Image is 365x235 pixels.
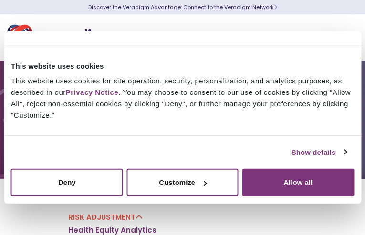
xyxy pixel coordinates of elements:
button: Toggle Navigation Menu [336,25,351,50]
a: Show details [292,146,347,158]
a: Risk Adjustment [68,212,143,222]
a: Discover the Veradigm Advantage: Connect to the Veradigm NetworkLearn More [88,3,277,11]
img: Veradigm logo [7,21,122,53]
button: Allow all [242,169,354,196]
a: Privacy Notice [66,88,118,96]
div: This website uses cookies for site operation, security, personalization, and analytics purposes, ... [11,75,354,121]
a: Health Equity Analytics [68,225,156,235]
div: This website uses cookies [11,60,354,72]
span: Learn More [274,3,277,11]
button: Deny [11,169,123,196]
button: Customize [126,169,239,196]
